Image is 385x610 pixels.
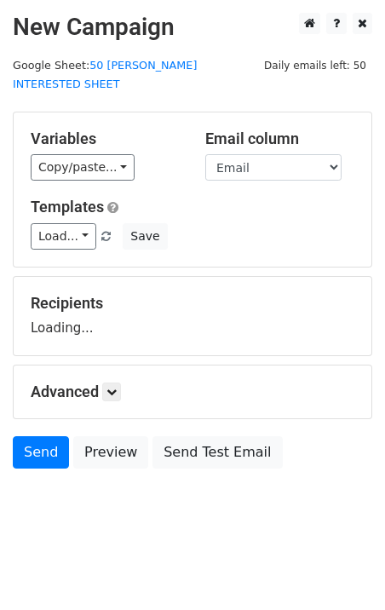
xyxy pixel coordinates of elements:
a: Send [13,436,69,469]
a: Load... [31,223,96,250]
a: Preview [73,436,148,469]
a: Send Test Email [152,436,282,469]
a: 50 [PERSON_NAME] INTERESTED SHEET [13,59,197,91]
small: Google Sheet: [13,59,197,91]
span: Daily emails left: 50 [258,56,372,75]
h2: New Campaign [13,13,372,42]
h5: Recipients [31,294,354,313]
a: Copy/paste... [31,154,135,181]
a: Daily emails left: 50 [258,59,372,72]
button: Save [123,223,167,250]
h5: Variables [31,129,180,148]
h5: Email column [205,129,354,148]
a: Templates [31,198,104,216]
div: Loading... [31,294,354,338]
h5: Advanced [31,383,354,401]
